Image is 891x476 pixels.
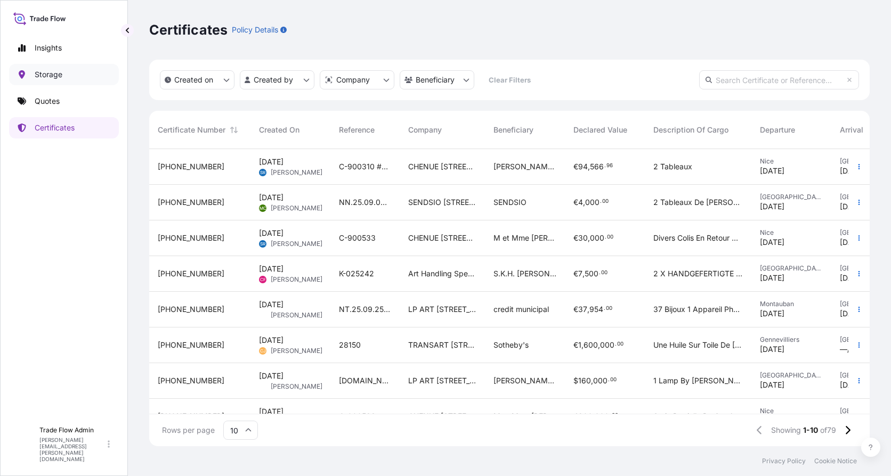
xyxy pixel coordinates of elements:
span: C-900310 #69 et #70 [339,161,391,172]
span: [PERSON_NAME], [STREET_ADDRESS] [493,161,556,172]
span: Sotie Partielle Du Stockage De Chenue Nice Pour Livraison M Et Mme [PERSON_NAME] [653,411,743,422]
span: 2 X HANDGEFERTIGTE KERAMIKEN ORIGINAL KUNSTWERKE HERGESTELLT [PERSON_NAME] SAID IN [GEOGRAPHIC_DA... [653,268,743,279]
span: CHENUE [STREET_ADDRESS] [408,411,476,422]
span: [DATE] [760,166,784,176]
a: Storage [9,64,119,85]
span: Sotheby's [493,340,529,350]
p: Trade Flow Admin [39,426,106,434]
span: [DATE] [760,201,784,212]
span: CJ [260,346,266,356]
span: 1-10 [803,425,818,436]
span: 000 [593,377,607,384]
span: [GEOGRAPHIC_DATA] [840,193,887,201]
a: Certificates [9,117,119,138]
span: 160 [578,377,591,384]
p: Created by [254,75,293,85]
span: [PHONE_NUMBER] [158,268,224,279]
span: 4 [578,199,583,206]
span: M et Mme [PERSON_NAME] [STREET_ADDRESS][PERSON_NAME] [493,411,556,422]
span: 2 Tableaux [653,161,692,172]
span: Beneficiary [493,125,533,135]
p: [PERSON_NAME][EMAIL_ADDRESS][PERSON_NAME][DOMAIN_NAME] [39,437,106,462]
span: M et Mme [PERSON_NAME] [STREET_ADDRESS][PERSON_NAME] [493,233,556,243]
span: [PHONE_NUMBER] [158,340,224,350]
span: . [604,307,605,310]
a: Cookie Notice [814,457,857,465]
span: Created On [259,125,299,135]
span: Art Handling Spedition GmbH [STREET_ADDRESS] [408,268,476,279]
span: SENDSIO [493,197,526,208]
span: —/—/— [840,344,868,355]
span: € [573,163,578,170]
span: [DATE] [259,264,283,274]
span: [DATE] [259,192,283,203]
span: Company [408,125,442,135]
span: [GEOGRAPHIC_DATA] [840,264,887,273]
span: [PERSON_NAME] [271,311,322,319]
p: Privacy Policy [762,457,806,465]
span: [DATE] [840,201,864,212]
span: 7 [578,270,582,277]
span: . [604,164,606,168]
span: 1 [578,341,581,349]
span: Arrival [840,125,863,135]
span: [GEOGRAPHIC_DATA] [840,371,887,380]
p: Created on [174,75,213,85]
p: Beneficiary [416,75,455,85]
span: 96 [606,164,613,168]
span: [DATE] [760,273,784,283]
p: Clear Filters [489,75,531,85]
span: , [581,341,584,349]
span: , [588,234,590,242]
span: , [582,270,585,277]
span: [PHONE_NUMBER] [158,304,224,315]
span: . [599,271,601,275]
span: 600 [584,341,598,349]
span: Rows per page [162,425,215,436]
span: LP ART [STREET_ADDRESS] [408,375,476,386]
span: [GEOGRAPHIC_DATA] [760,193,823,201]
span: Nice [760,407,823,415]
span: [DATE] [760,237,784,248]
span: [DOMAIN_NAME] [339,375,391,386]
span: , [588,163,590,170]
span: 00 [610,378,617,382]
span: 000 [585,199,600,206]
span: Nice [760,228,823,237]
span: [DATE] [840,273,864,283]
span: 00 [606,307,612,310]
input: Search Certificate or Reference... [699,70,859,89]
span: CHENUE [STREET_ADDRESS] [408,233,476,243]
span: S.K.H. [PERSON_NAME] von Bayern Schloss [GEOGRAPHIC_DATA] 11 80638 München [GEOGRAPHIC_DATA] [493,268,556,279]
span: Showing [771,425,801,436]
span: [GEOGRAPHIC_DATA] [760,371,823,380]
span: SR [260,239,265,249]
span: [GEOGRAPHIC_DATA] [840,157,887,166]
span: [DATE] [840,237,864,248]
span: 954 [589,306,603,313]
span: [PHONE_NUMBER] [158,197,224,208]
span: [GEOGRAPHIC_DATA] [760,264,823,273]
span: Montauban [760,300,823,308]
span: . [600,200,602,203]
span: . [605,235,606,239]
span: Divers Colis En Retour De Demenagement Chez Mr [PERSON_NAME] [653,233,743,243]
span: CHENUE [STREET_ADDRESS] [408,161,476,172]
span: . [608,378,610,382]
span: SR [260,167,265,178]
span: 00 [602,200,609,203]
span: 500 [585,270,598,277]
p: Policy Details [232,24,278,35]
span: € [573,270,578,277]
span: [DATE] [760,380,784,390]
span: [PHONE_NUMBER] [158,233,224,243]
span: 000 [600,341,614,349]
span: Gennevilliers [760,335,823,344]
span: SENDSIO [STREET_ADDRESS] [408,197,476,208]
span: [DATE] [840,380,864,390]
span: LP ART [STREET_ADDRESS] [408,304,476,315]
span: [PERSON_NAME] [271,204,322,212]
span: 566 [590,163,604,170]
button: cargoOwner Filter options [400,70,474,89]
